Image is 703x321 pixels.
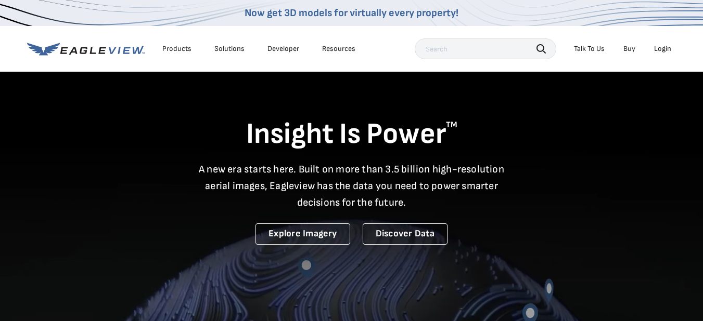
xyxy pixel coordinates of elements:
h1: Insight Is Power [27,116,676,153]
div: Talk To Us [574,44,605,53]
div: Solutions [214,44,245,53]
div: Login [654,44,671,53]
a: Now get 3D models for virtually every property! [245,7,458,19]
p: A new era starts here. Built on more than 3.5 billion high-resolution aerial images, Eagleview ha... [193,161,511,211]
div: Resources [322,44,355,53]
sup: TM [446,120,457,130]
a: Buy [623,44,635,53]
a: Discover Data [363,223,448,245]
div: Products [162,44,191,53]
a: Explore Imagery [255,223,350,245]
input: Search [415,38,556,59]
a: Developer [267,44,299,53]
